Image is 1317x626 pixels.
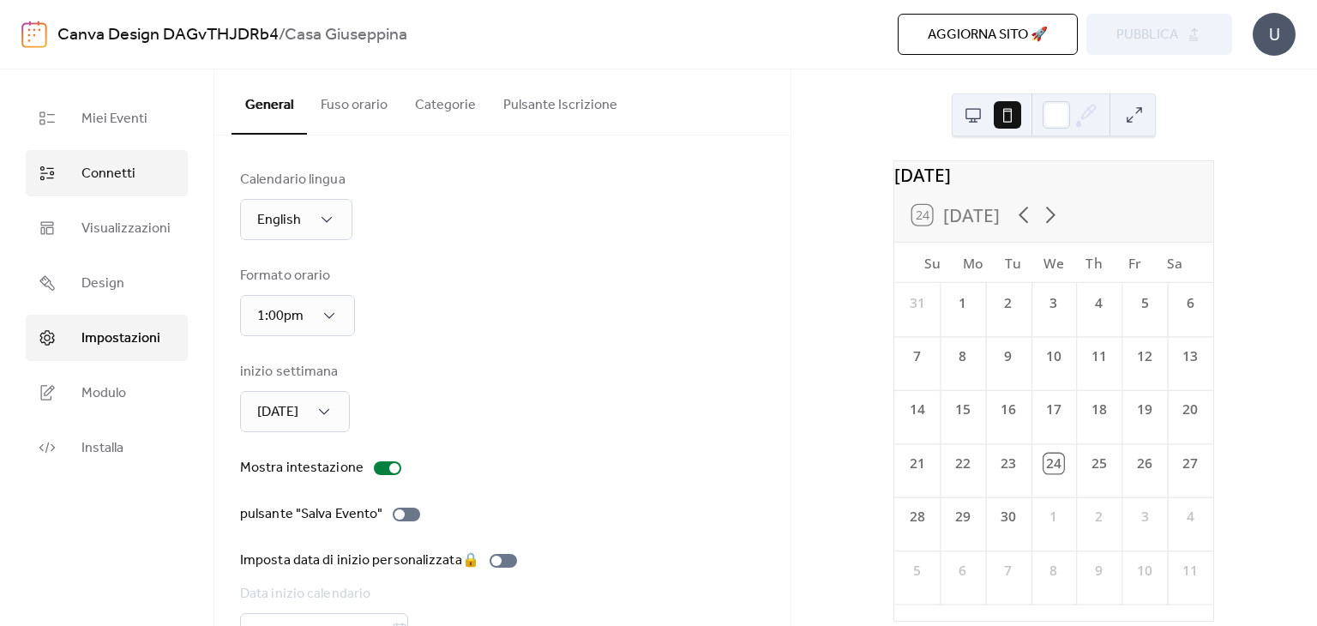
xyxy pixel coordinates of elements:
[240,170,349,190] div: Calendario lingua
[1090,507,1110,527] div: 2
[1034,243,1074,283] div: We
[998,400,1018,420] div: 16
[307,69,401,133] button: Fuso orario
[81,274,124,294] span: Design
[1181,561,1200,581] div: 11
[279,19,285,51] b: /
[1135,507,1155,527] div: 3
[1090,561,1110,581] div: 9
[998,454,1018,473] div: 23
[240,266,352,286] div: Formato orario
[1090,293,1110,313] div: 4
[26,424,188,471] a: Installa
[1135,454,1155,473] div: 26
[998,346,1018,366] div: 9
[81,438,123,459] span: Installa
[1090,346,1110,366] div: 11
[907,400,927,420] div: 14
[1135,400,1155,420] div: 19
[1074,243,1115,283] div: Th
[490,69,631,133] button: Pulsante Iscrizione
[907,293,927,313] div: 31
[898,14,1078,55] button: Aggiorna sito 🚀
[994,243,1034,283] div: Tu
[1181,346,1200,366] div: 13
[1044,293,1064,313] div: 3
[232,69,307,135] button: General
[928,25,1048,45] span: Aggiorna sito 🚀
[953,507,972,527] div: 29
[907,346,927,366] div: 7
[1090,454,1110,473] div: 25
[1181,507,1200,527] div: 4
[953,243,993,283] div: Mo
[240,362,346,382] div: inizio settimana
[953,454,972,473] div: 22
[240,504,382,525] div: pulsante "Salva Evento"
[1181,400,1200,420] div: 20
[81,109,147,129] span: Miei Eventi
[26,95,188,141] a: Miei Eventi
[1044,346,1064,366] div: 10
[257,207,301,233] span: English
[1135,346,1155,366] div: 12
[26,205,188,251] a: Visualizzazioni
[1115,243,1155,283] div: Fr
[21,21,47,48] img: logo
[285,19,407,51] b: Casa Giuseppina
[26,315,188,361] a: Impostazioni
[26,370,188,416] a: Modulo
[81,383,126,404] span: Modulo
[953,400,972,420] div: 15
[57,19,279,51] a: Canva Design DAGvTHJDRb4
[1044,507,1064,527] div: 1
[1253,13,1296,56] div: U
[81,328,160,349] span: Impostazioni
[81,164,135,184] span: Connetti
[907,561,927,581] div: 5
[907,454,927,473] div: 21
[26,260,188,306] a: Design
[257,303,304,329] span: 1:00pm
[1181,454,1200,473] div: 27
[240,458,364,479] div: Mostra intestazione
[912,243,953,283] div: Su
[1181,293,1200,313] div: 6
[1135,293,1155,313] div: 5
[81,219,171,239] span: Visualizzazioni
[953,293,972,313] div: 1
[907,507,927,527] div: 28
[953,561,972,581] div: 6
[998,561,1018,581] div: 7
[1090,400,1110,420] div: 18
[1155,243,1195,283] div: Sa
[998,293,1018,313] div: 2
[1044,400,1064,420] div: 17
[998,507,1018,527] div: 30
[1044,561,1064,581] div: 8
[401,69,490,133] button: Categorie
[257,399,298,425] span: [DATE]
[1044,454,1064,473] div: 24
[953,346,972,366] div: 8
[26,150,188,196] a: Connetti
[1135,561,1155,581] div: 10
[894,161,1213,188] div: [DATE]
